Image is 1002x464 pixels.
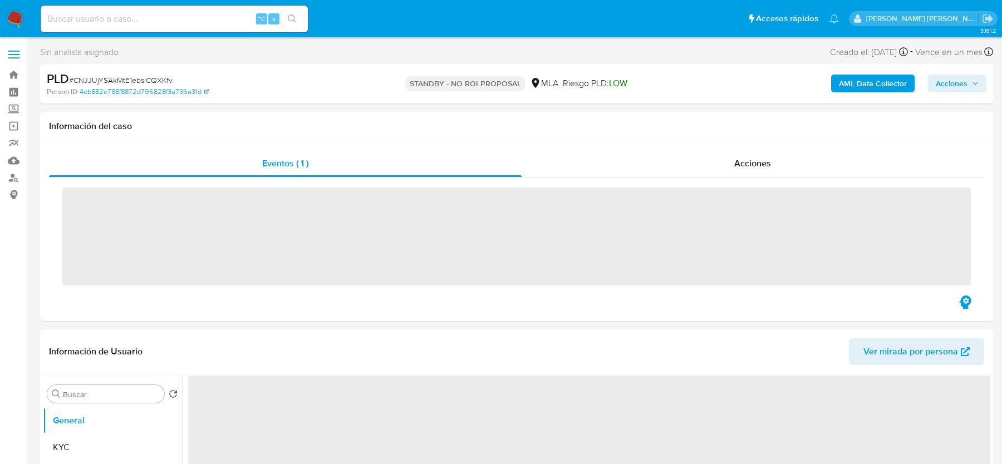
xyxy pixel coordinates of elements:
span: LOW [609,77,627,90]
a: Salir [982,13,994,24]
a: 4eb882e788f8872d796828f3a736a31d [80,87,209,97]
input: Buscar usuario o caso... [41,12,308,26]
div: MLA [530,77,558,90]
button: General [43,407,182,434]
span: Accesos rápidos [756,13,818,24]
p: magali.barcan@mercadolibre.com [866,13,979,24]
button: Ver mirada por persona [849,338,984,365]
span: Acciones [936,75,967,92]
p: STANDBY - NO ROI PROPOSAL [405,76,525,91]
button: AML Data Collector [831,75,915,92]
h1: Información del caso [49,121,984,132]
span: Eventos ( 1 ) [262,157,308,170]
span: Sin analista asignado [40,46,119,58]
input: Buscar [63,389,160,399]
div: Creado el: [DATE] [830,45,908,60]
h1: Información de Usuario [49,346,143,357]
b: AML Data Collector [839,75,907,92]
button: Buscar [52,389,61,398]
button: KYC [43,434,182,461]
a: Notificaciones [829,14,839,23]
button: Acciones [928,75,986,92]
span: Ver mirada por persona [863,338,958,365]
button: Volver al orden por defecto [169,389,178,402]
span: - [910,45,913,60]
span: Vence en un mes [915,46,983,58]
span: ⌥ [257,13,266,24]
span: # CNJJUjYSAkMtE1ebsiCQXKfv [69,75,173,86]
button: search-icon [281,11,303,27]
b: PLD [47,70,69,87]
b: Person ID [47,87,77,97]
span: s [272,13,276,24]
span: ‌ [62,187,971,285]
span: Riesgo PLD: [563,77,627,90]
span: Acciones [734,157,771,170]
